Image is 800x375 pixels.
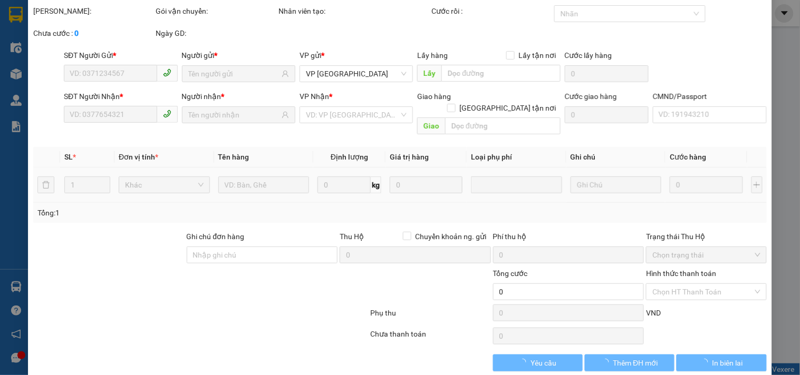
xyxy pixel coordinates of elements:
[13,72,157,107] b: GỬI : VP [GEOGRAPHIC_DATA]
[411,231,491,242] span: Chuyển khoản ng. gửi
[432,5,552,17] div: Cước rồi :
[33,27,153,39] div: Chưa cước :
[442,65,561,82] input: Dọc đường
[456,102,561,114] span: [GEOGRAPHIC_DATA] tận nơi
[218,153,249,161] span: Tên hàng
[187,246,338,263] input: Ghi chú đơn hàng
[418,92,451,101] span: Giao hàng
[306,66,407,82] span: VP Yên Bình
[519,359,531,366] span: loading
[64,91,177,102] div: SĐT Người Nhận
[163,110,171,118] span: phone
[369,307,491,325] div: Phụ thu
[163,68,171,77] span: phone
[751,176,763,193] button: plus
[493,269,528,278] span: Tổng cước
[418,51,448,60] span: Lấy hàng
[156,27,276,39] div: Ngày GD:
[418,117,446,134] span: Giao
[493,354,583,371] button: Yêu cầu
[531,357,557,369] span: Yêu cầu
[300,50,413,61] div: VP gửi
[565,92,617,101] label: Cước giao hàng
[646,309,661,317] span: VND
[187,232,245,241] label: Ghi chú đơn hàng
[613,357,658,369] span: Thêm ĐH mới
[331,153,368,161] span: Định lượng
[446,117,561,134] input: Dọc đường
[119,153,158,161] span: Đơn vị tính
[390,176,462,193] input: 0
[74,29,79,37] b: 0
[282,70,289,77] span: user
[188,68,279,80] input: Tên người gửi
[64,153,73,161] span: SL
[218,176,310,193] input: VD: Bàn, Ghế
[493,231,644,246] div: Phí thu hộ
[515,50,561,61] span: Lấy tận nơi
[300,92,329,101] span: VP Nhận
[565,106,649,123] input: Cước giao hàng
[13,13,92,66] img: logo.jpg
[467,147,566,167] th: Loại phụ phí
[156,5,276,17] div: Gói vận chuyển:
[670,153,706,161] span: Cước hàng
[282,111,289,119] span: user
[278,5,430,17] div: Nhân viên tạo:
[182,91,295,102] div: Người nhận
[566,147,666,167] th: Ghi chú
[37,176,54,193] button: delete
[418,65,442,82] span: Lấy
[646,269,716,278] label: Hình thức thanh toán
[652,247,760,263] span: Chọn trạng thái
[677,354,767,371] button: In biên lai
[701,359,712,366] span: loading
[646,231,766,242] div: Trạng thái Thu Hộ
[712,357,743,369] span: In biên lai
[182,50,295,61] div: Người gửi
[565,51,612,60] label: Cước lấy hàng
[33,5,153,17] div: [PERSON_NAME]:
[125,177,204,193] span: Khác
[653,91,766,102] div: CMND/Passport
[390,153,429,161] span: Giá trị hàng
[571,176,662,193] input: Ghi Chú
[585,354,674,371] button: Thêm ĐH mới
[340,232,364,241] span: Thu Hộ
[99,26,441,39] li: 271 - [PERSON_NAME] - [GEOGRAPHIC_DATA] - [GEOGRAPHIC_DATA]
[188,109,279,121] input: Tên người nhận
[64,50,177,61] div: SĐT Người Gửi
[602,359,613,366] span: loading
[371,176,381,193] span: kg
[37,207,310,219] div: Tổng: 1
[369,328,491,347] div: Chưa thanh toán
[565,65,649,82] input: Cước lấy hàng
[670,176,743,193] input: 0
